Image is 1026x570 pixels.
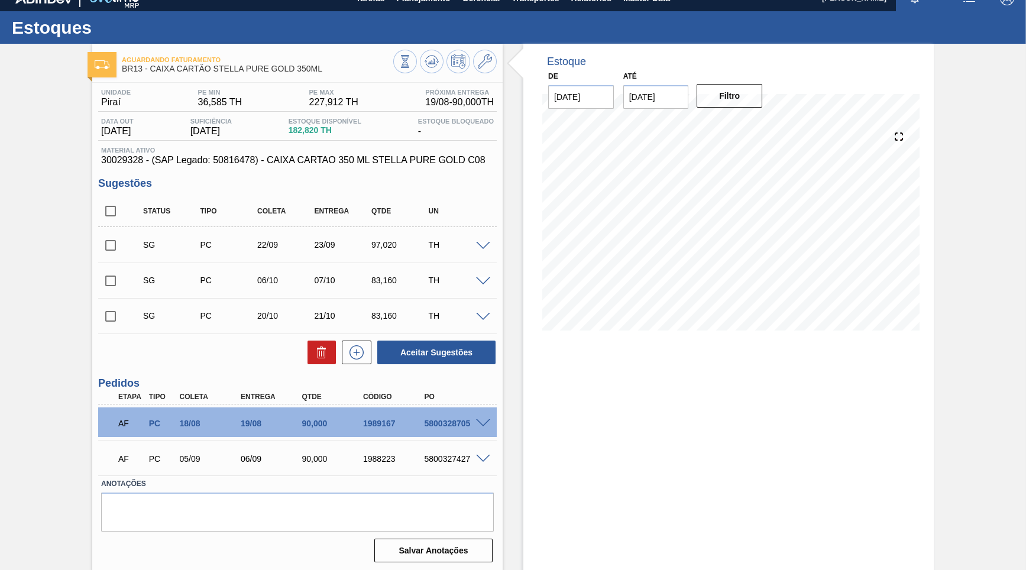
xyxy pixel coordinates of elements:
[426,207,489,215] div: UN
[360,393,428,401] div: Código
[360,419,428,428] div: 1989167
[115,410,147,436] div: Aguardando Faturamento
[101,126,134,137] span: [DATE]
[368,240,432,250] div: 97,020
[312,311,375,320] div: 21/10/2025
[98,177,497,190] h3: Sugestões
[198,207,261,215] div: Tipo
[118,454,144,464] p: AF
[101,147,494,154] span: Material ativo
[146,454,177,464] div: Pedido de Compra
[425,89,494,96] span: Próxima Entrega
[415,118,497,137] div: -
[177,393,245,401] div: Coleta
[368,276,432,285] div: 83,160
[422,454,490,464] div: 5800327427
[254,276,318,285] div: 06/10/2025
[623,85,689,109] input: dd/mm/yyyy
[312,240,375,250] div: 23/09/2025
[426,240,489,250] div: TH
[190,126,232,137] span: [DATE]
[140,276,203,285] div: Sugestão Criada
[299,454,367,464] div: 90,000
[238,454,306,464] div: 06/09/2025
[377,341,496,364] button: Aceitar Sugestões
[140,240,203,250] div: Sugestão Criada
[101,118,134,125] span: Data out
[299,419,367,428] div: 90,000
[101,155,494,166] span: 30029328 - (SAP Legado: 50816478) - CAIXA CARTAO 350 ML STELLA PURE GOLD C08
[254,311,318,320] div: 20/10/2025
[254,240,318,250] div: 22/09/2025
[548,85,614,109] input: dd/mm/yyyy
[101,97,131,108] span: Piraí
[198,89,242,96] span: PE MIN
[309,97,358,108] span: 227,912 TH
[198,97,242,108] span: 36,585 TH
[312,207,375,215] div: Entrega
[146,393,177,401] div: Tipo
[198,240,261,250] div: Pedido de Compra
[190,118,232,125] span: Suficiência
[426,311,489,320] div: TH
[101,475,494,493] label: Anotações
[146,419,177,428] div: Pedido de Compra
[393,50,417,73] button: Visão Geral dos Estoques
[289,126,361,135] span: 182,820 TH
[98,377,497,390] h3: Pedidos
[547,56,586,68] div: Estoque
[368,311,432,320] div: 83,160
[422,419,490,428] div: 5800328705
[289,118,361,125] span: Estoque Disponível
[115,393,147,401] div: Etapa
[101,89,131,96] span: Unidade
[12,21,222,34] h1: Estoques
[312,276,375,285] div: 07/10/2025
[299,393,367,401] div: Qtde
[140,311,203,320] div: Sugestão Criada
[118,419,144,428] p: AF
[302,341,336,364] div: Excluir Sugestões
[426,276,489,285] div: TH
[418,118,494,125] span: Estoque Bloqueado
[368,207,432,215] div: Qtde
[122,56,393,63] span: Aguardando Faturamento
[697,84,762,108] button: Filtro
[198,276,261,285] div: Pedido de Compra
[360,454,428,464] div: 1988223
[446,50,470,73] button: Programar Estoque
[623,72,637,80] label: Até
[309,89,358,96] span: PE MAX
[115,446,147,472] div: Aguardando Faturamento
[548,72,558,80] label: De
[140,207,203,215] div: Status
[473,50,497,73] button: Ir ao Master Data / Geral
[422,393,490,401] div: PO
[374,539,493,562] button: Salvar Anotações
[177,454,245,464] div: 05/09/2025
[238,419,306,428] div: 19/08/2025
[336,341,371,364] div: Nova sugestão
[198,311,261,320] div: Pedido de Compra
[425,97,494,108] span: 19/08 - 90,000 TH
[122,64,393,73] span: BR13 - CAIXA CARTÃO STELLA PURE GOLD 350ML
[238,393,306,401] div: Entrega
[95,60,109,69] img: Ícone
[254,207,318,215] div: Coleta
[420,50,444,73] button: Atualizar Gráfico
[371,339,497,365] div: Aceitar Sugestões
[177,419,245,428] div: 18/08/2025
